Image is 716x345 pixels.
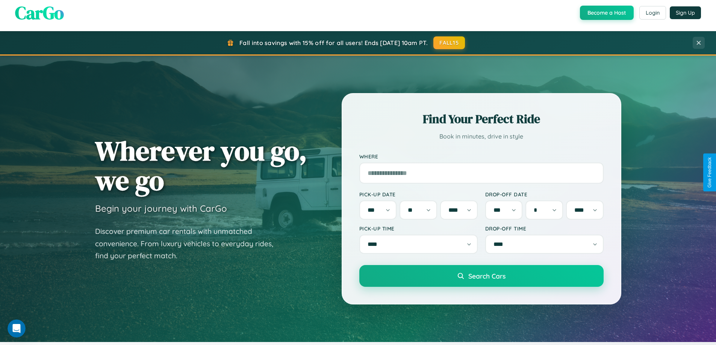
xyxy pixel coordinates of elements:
span: CarGo [15,0,64,25]
span: Search Cars [468,272,506,280]
label: Drop-off Time [485,225,604,232]
button: Login [639,6,666,20]
h2: Find Your Perfect Ride [359,111,604,127]
button: Become a Host [580,6,634,20]
label: Drop-off Date [485,191,604,197]
button: Sign Up [670,6,701,19]
label: Pick-up Time [359,225,478,232]
label: Where [359,153,604,160]
label: Pick-up Date [359,191,478,197]
h1: Wherever you go, we go [95,136,307,195]
button: Search Cars [359,265,604,287]
button: FALL15 [433,36,465,49]
span: Fall into savings with 15% off for all users! Ends [DATE] 10am PT. [239,39,428,47]
p: Book in minutes, drive in style [359,131,604,142]
iframe: Intercom live chat [8,319,26,337]
p: Discover premium car rentals with unmatched convenience. From luxury vehicles to everyday rides, ... [95,225,283,262]
div: Give Feedback [707,157,712,188]
h3: Begin your journey with CarGo [95,203,227,214]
